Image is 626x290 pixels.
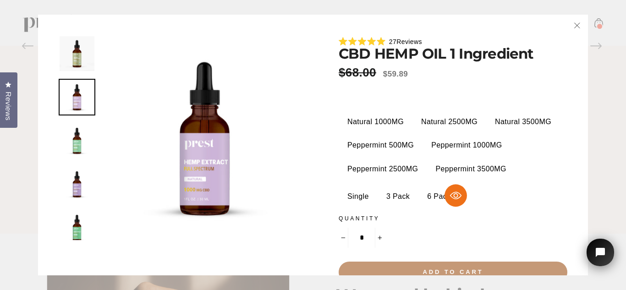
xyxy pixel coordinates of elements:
span: Reviews [2,92,14,120]
button: Increase item quantity by one [375,228,384,248]
img: CBD HEMP OIL 1 Ingredient [60,167,94,202]
span: $68.00 [339,66,379,80]
img: CBD HEMP OIL 1 Ingredient [102,35,307,240]
label: Quantity [339,214,567,223]
label: Natural 1000MG [340,113,411,131]
button: Add to cart [339,262,567,283]
p: CBD HEMP OIL 1 Ingredient [339,47,567,61]
span: Reviews [396,38,422,45]
label: Natural 3500MG [488,113,558,131]
img: CBD HEMP OIL 1 Ingredient [60,36,94,71]
span: Add to cart [423,268,483,275]
label: Single [340,187,376,206]
iframe: Tidio Chat [575,226,626,290]
label: Peppermint 3500MG [428,160,513,178]
label: Natural 2500MG [414,113,484,131]
label: 6 Pack [420,187,457,206]
input: quantity [339,228,384,248]
button: Reduce item quantity by one [339,228,348,248]
img: CBD HEMP OIL 1 Ingredient [60,210,94,245]
span: $59.89 [383,70,408,78]
span: 27 [389,38,396,45]
label: Peppermint 1000MG [424,136,509,154]
img: CBD HEMP OIL 1 Ingredient [60,123,94,158]
label: Peppermint 500MG [340,136,421,154]
label: Peppermint 2500MG [340,160,425,178]
label: 3 Pack [379,187,417,206]
img: CBD HEMP OIL 1 Ingredient [60,80,94,115]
